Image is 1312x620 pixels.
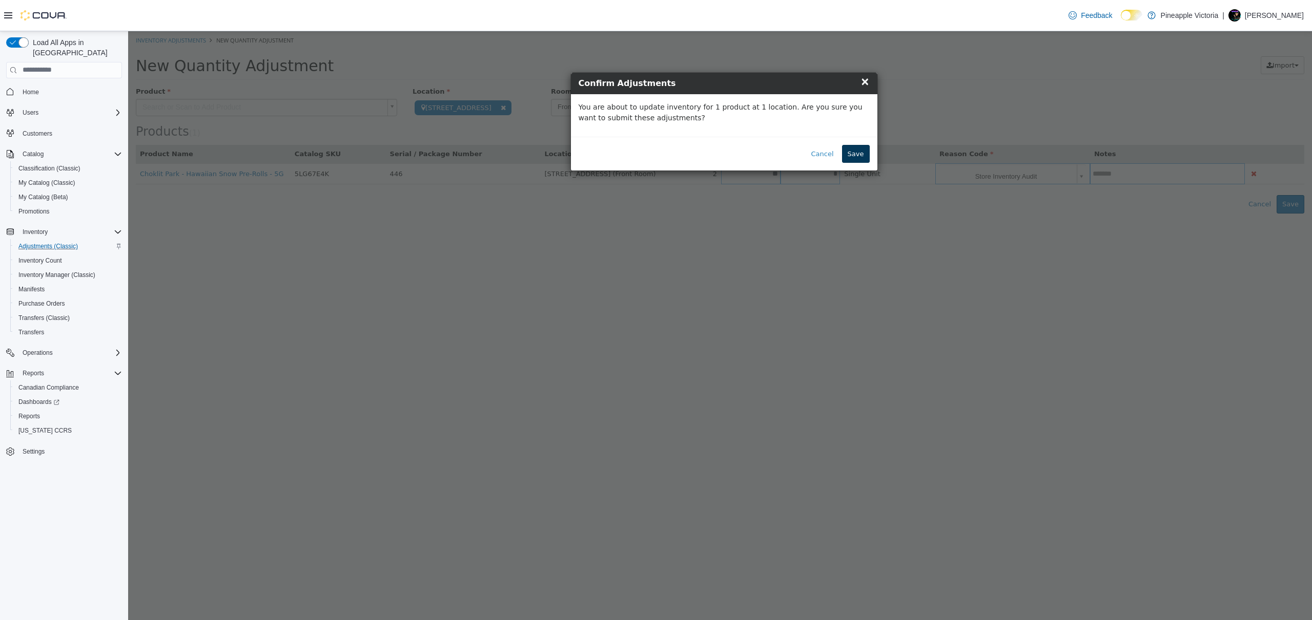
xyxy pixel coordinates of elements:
h4: Confirm Adjustments [450,46,742,58]
a: Inventory Manager (Classic) [14,269,99,281]
span: My Catalog (Beta) [14,191,122,203]
a: Purchase Orders [14,297,69,310]
button: Manifests [10,282,126,296]
span: Reports [23,369,44,377]
span: Home [23,88,39,96]
button: Save [714,114,742,132]
span: Customers [23,130,52,138]
a: Feedback [1064,5,1116,26]
span: Users [23,109,38,117]
a: Reports [14,410,44,422]
span: Settings [18,445,122,458]
span: Adjustments (Classic) [14,240,122,252]
span: Manifests [14,283,122,295]
span: Inventory Count [18,256,62,265]
span: Dashboards [18,398,59,406]
button: Purchase Orders [10,296,126,311]
button: My Catalog (Classic) [10,176,126,190]
span: Classification (Classic) [14,162,122,175]
span: Reports [18,412,40,420]
span: Promotions [18,207,50,216]
span: × [732,44,742,56]
a: My Catalog (Classic) [14,177,79,189]
button: Transfers (Classic) [10,311,126,325]
img: Cova [20,10,67,20]
span: Load All Apps in [GEOGRAPHIC_DATA] [29,37,122,58]
button: Operations [18,347,57,359]
span: Operations [18,347,122,359]
p: [PERSON_NAME] [1245,9,1304,22]
span: Settings [23,447,45,456]
a: Promotions [14,205,54,218]
span: Adjustments (Classic) [18,242,78,250]
a: Canadian Compliance [14,381,83,394]
span: Dark Mode [1121,20,1121,21]
span: Transfers (Classic) [18,314,70,322]
span: Inventory Manager (Classic) [18,271,95,279]
span: Feedback [1081,10,1112,20]
span: Promotions [14,205,122,218]
span: Users [18,106,122,119]
span: Catalog [18,148,122,160]
nav: Complex example [6,80,122,486]
span: Inventory [18,226,122,238]
button: Inventory [18,226,52,238]
span: My Catalog (Classic) [18,179,75,187]
button: Catalog [2,147,126,161]
button: Inventory [2,225,126,239]
input: Dark Mode [1121,10,1142,20]
span: Washington CCRS [14,424,122,437]
div: Kurtis Tingley [1228,9,1241,22]
span: Dashboards [14,396,122,408]
span: Purchase Orders [18,300,65,308]
span: My Catalog (Classic) [14,177,122,189]
button: Reports [10,409,126,423]
span: Customers [18,127,122,140]
span: My Catalog (Beta) [18,193,68,201]
span: Reports [18,367,122,379]
button: Settings [2,444,126,459]
button: Reports [18,367,48,379]
button: [US_STATE] CCRS [10,423,126,438]
a: Settings [18,445,49,458]
a: Customers [18,127,56,140]
button: Promotions [10,204,126,219]
button: Inventory Manager (Classic) [10,268,126,282]
span: Purchase Orders [14,297,122,310]
button: Catalog [18,148,48,160]
p: Pineapple Victoria [1161,9,1219,22]
a: Adjustments (Classic) [14,240,82,252]
button: Transfers [10,325,126,339]
span: Transfers [18,328,44,336]
button: Adjustments (Classic) [10,239,126,253]
a: Manifests [14,283,49,295]
a: Inventory Count [14,254,66,267]
button: Cancel [678,114,711,132]
span: Operations [23,349,53,357]
p: | [1222,9,1224,22]
span: Canadian Compliance [18,383,79,392]
a: Home [18,86,43,98]
span: Catalog [23,150,44,158]
span: Home [18,85,122,98]
a: Transfers [14,326,48,338]
button: Inventory Count [10,253,126,268]
button: Reports [2,366,126,380]
span: Inventory [23,228,48,236]
span: Classification (Classic) [18,164,80,173]
p: You are about to update inventory for 1 product at 1 location. Are you sure you want to submit th... [450,71,742,92]
button: Operations [2,346,126,360]
a: Classification (Classic) [14,162,85,175]
a: My Catalog (Beta) [14,191,72,203]
a: [US_STATE] CCRS [14,424,76,437]
span: Transfers [14,326,122,338]
a: Transfers (Classic) [14,312,74,324]
button: My Catalog (Beta) [10,190,126,204]
span: [US_STATE] CCRS [18,426,72,435]
span: Canadian Compliance [14,381,122,394]
button: Home [2,84,126,99]
span: Inventory Manager (Classic) [14,269,122,281]
span: Manifests [18,285,45,293]
button: Customers [2,126,126,141]
button: Canadian Compliance [10,380,126,395]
